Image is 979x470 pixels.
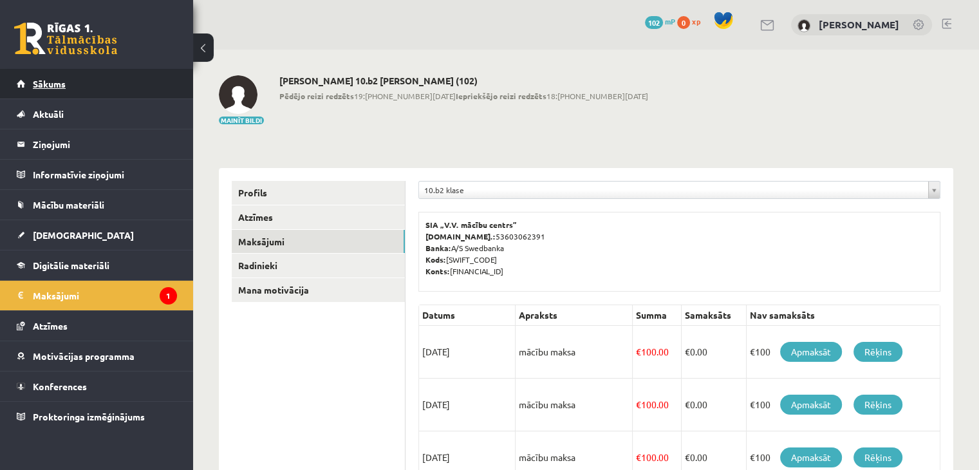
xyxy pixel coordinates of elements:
[232,278,405,302] a: Mana motivācija
[677,16,690,29] span: 0
[424,182,923,198] span: 10.b2 klase
[645,16,675,26] a: 102 mP
[17,69,177,99] a: Sākums
[232,254,405,277] a: Radinieki
[746,326,940,379] td: €100
[160,287,177,305] i: 1
[279,75,648,86] h2: [PERSON_NAME] 10.b2 [PERSON_NAME] (102)
[681,379,746,431] td: 0.00
[633,305,681,326] th: Summa
[17,250,177,280] a: Digitālie materiāli
[685,451,690,463] span: €
[17,281,177,310] a: Maksājumi1
[681,305,746,326] th: Samaksāts
[33,160,177,189] legend: Informatīvie ziņojumi
[425,254,446,265] b: Kods:
[419,326,516,379] td: [DATE]
[232,181,405,205] a: Profils
[33,129,177,159] legend: Ziņojumi
[516,326,633,379] td: mācību maksa
[419,182,940,198] a: 10.b2 klase
[516,305,633,326] th: Apraksts
[636,346,641,357] span: €
[14,23,117,55] a: Rīgas 1. Tālmācības vidusskola
[232,230,405,254] a: Maksājumi
[636,399,641,410] span: €
[17,160,177,189] a: Informatīvie ziņojumi
[692,16,700,26] span: xp
[853,395,902,415] a: Rēķins
[33,411,145,422] span: Proktoringa izmēģinājums
[33,350,135,362] span: Motivācijas programma
[780,447,842,467] a: Apmaksāt
[33,281,177,310] legend: Maksājumi
[746,305,940,326] th: Nav samaksāts
[219,117,264,124] button: Mainīt bildi
[797,19,810,32] img: Emīlija Zelča
[645,16,663,29] span: 102
[279,91,354,101] b: Pēdējo reizi redzēts
[17,341,177,371] a: Motivācijas programma
[232,205,405,229] a: Atzīmes
[425,220,517,230] b: SIA „V.V. mācību centrs”
[633,326,681,379] td: 100.00
[685,399,690,410] span: €
[419,305,516,326] th: Datums
[681,326,746,379] td: 0.00
[636,451,641,463] span: €
[425,266,450,276] b: Konts:
[33,229,134,241] span: [DEMOGRAPHIC_DATA]
[33,78,66,89] span: Sākums
[17,402,177,431] a: Proktoringa izmēģinājums
[33,381,87,392] span: Konferences
[456,91,546,101] b: Iepriekšējo reizi redzēts
[17,371,177,401] a: Konferences
[677,16,707,26] a: 0 xp
[17,99,177,129] a: Aktuāli
[33,199,104,211] span: Mācību materiāli
[516,379,633,431] td: mācību maksa
[279,90,648,102] span: 19:[PHONE_NUMBER][DATE] 18:[PHONE_NUMBER][DATE]
[33,108,64,120] span: Aktuāli
[665,16,675,26] span: mP
[17,220,177,250] a: [DEMOGRAPHIC_DATA]
[17,311,177,341] a: Atzīmes
[746,379,940,431] td: €100
[219,75,257,114] img: Emīlija Zelča
[419,379,516,431] td: [DATE]
[425,231,496,241] b: [DOMAIN_NAME].:
[425,243,451,253] b: Banka:
[33,320,68,332] span: Atzīmes
[425,219,933,277] p: 53603062391 A/S Swedbanka [SWIFT_CODE] [FINANCIAL_ID]
[853,342,902,362] a: Rēķins
[853,447,902,467] a: Rēķins
[780,395,842,415] a: Apmaksāt
[17,129,177,159] a: Ziņojumi
[685,346,690,357] span: €
[780,342,842,362] a: Apmaksāt
[17,190,177,220] a: Mācību materiāli
[33,259,109,271] span: Digitālie materiāli
[633,379,681,431] td: 100.00
[819,18,899,31] a: [PERSON_NAME]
